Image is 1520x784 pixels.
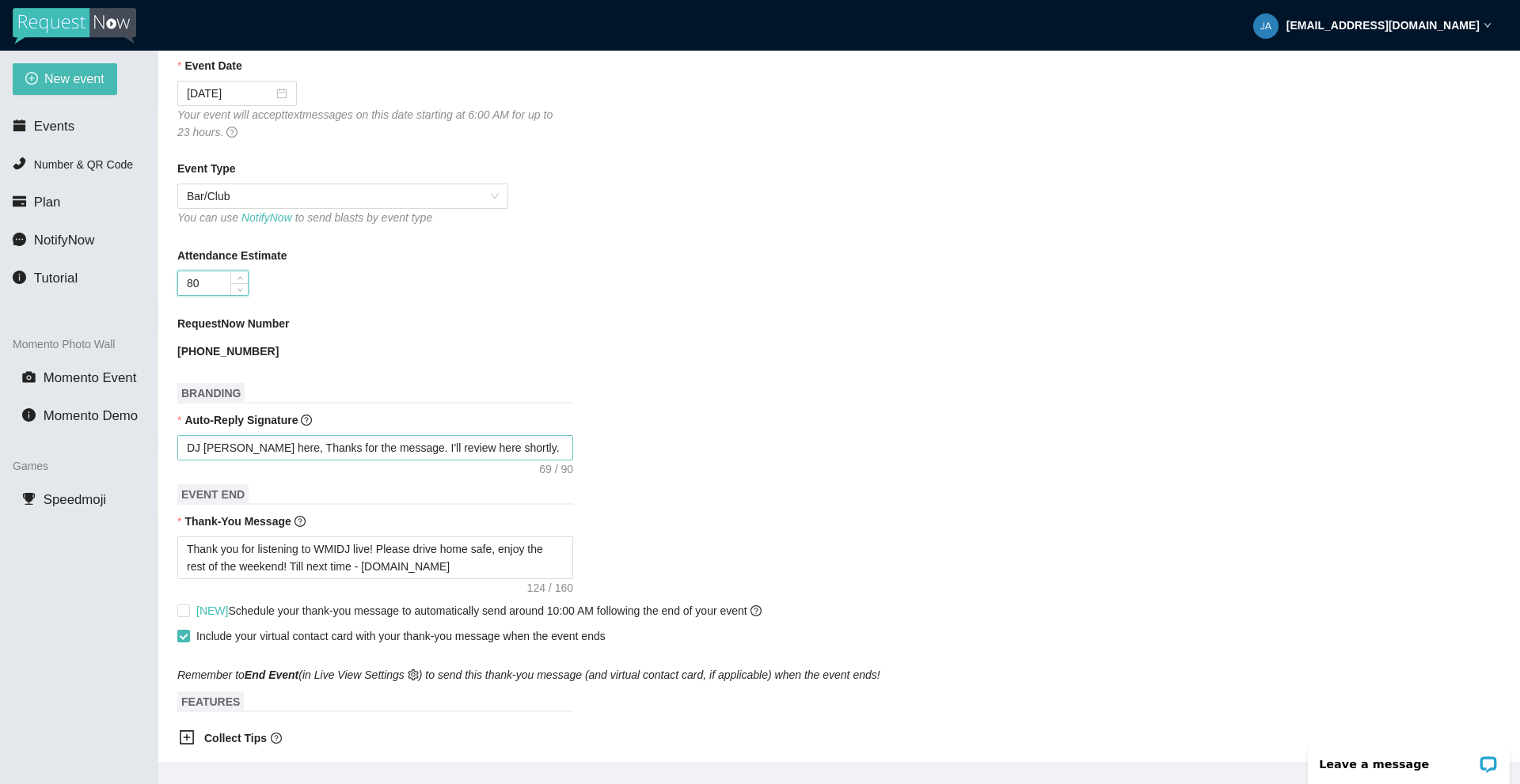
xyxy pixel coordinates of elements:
[13,271,26,284] span: info-circle
[177,160,236,177] b: Event Type
[235,285,245,294] span: down
[166,720,562,759] div: Collect Tipsquestion-circle
[1484,21,1491,29] span: down
[750,605,762,616] span: question-circle
[1298,734,1520,784] iframe: LiveChat chat widget
[22,408,36,422] span: info-circle
[241,211,292,224] a: NotifyNow
[196,630,606,642] span: Include your virtual contact card with your thank-you message when the event ends
[44,370,137,385] span: Momento Event
[196,604,762,617] span: Schedule your thank-you message to automatically send around 10:00 AM following the end of your e...
[177,345,279,358] b: [PHONE_NUMBER]
[13,63,117,95] button: plus-circleNew event
[408,669,419,680] span: setting
[177,484,249,505] span: EVENT END
[184,414,298,426] b: Auto-Reply Signature
[301,415,312,426] span: question-circle
[184,57,241,74] b: Event Date
[13,233,26,246] span: message
[177,383,245,403] span: BRANDING
[22,492,36,506] span: trophy
[179,729,195,745] span: plus-square
[34,119,74,134] span: Events
[204,732,267,744] b: Collect Tips
[245,668,298,681] b: End Event
[1253,13,1279,39] img: d7e376718e11ae3e6d337752021b566d
[44,492,106,507] span: Speedmoji
[44,69,104,89] span: New event
[13,157,26,170] span: phone
[1286,19,1480,32] strong: [EMAIL_ADDRESS][DOMAIN_NAME]
[13,195,26,208] span: credit-card
[271,733,282,744] span: question-circle
[177,536,573,579] textarea: Thank you for listening to WMIDJ live! Please drive home safe, enjoy the rest of the weekend! Til...
[22,370,36,384] span: camera
[34,271,78,286] span: Tutorial
[230,271,248,283] span: Increase Value
[177,315,290,332] b: RequestNow Number
[25,72,38,87] span: plus-circle
[34,195,61,210] span: Plan
[184,515,291,528] b: Thank-You Message
[294,516,306,527] span: question-circle
[177,247,287,264] b: Attendance Estimate
[226,127,237,138] span: question-circle
[187,184,499,208] span: Bar/Club
[34,233,94,248] span: NotifyNow
[230,283,248,295] span: Decrease Value
[13,8,136,44] img: RequestNow
[177,108,553,138] i: Your event will accept text messages on this date starting at 6:00 AM for up to 23 hours.
[177,668,880,681] i: Remember to (in Live View Settings ) to send this thank-you message (and virtual contact card, if...
[34,158,133,171] span: Number & QR Code
[177,209,508,226] div: You can use to send blasts by event type
[196,604,228,617] span: [NEW]
[177,435,573,460] textarea: DJ [PERSON_NAME] here, Thanks for the message. I'll review here shortly.
[13,119,26,132] span: calendar
[177,691,244,712] span: FEATURES
[187,85,273,102] input: 08/22/2025
[235,274,245,283] span: up
[44,408,138,423] span: Momento Demo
